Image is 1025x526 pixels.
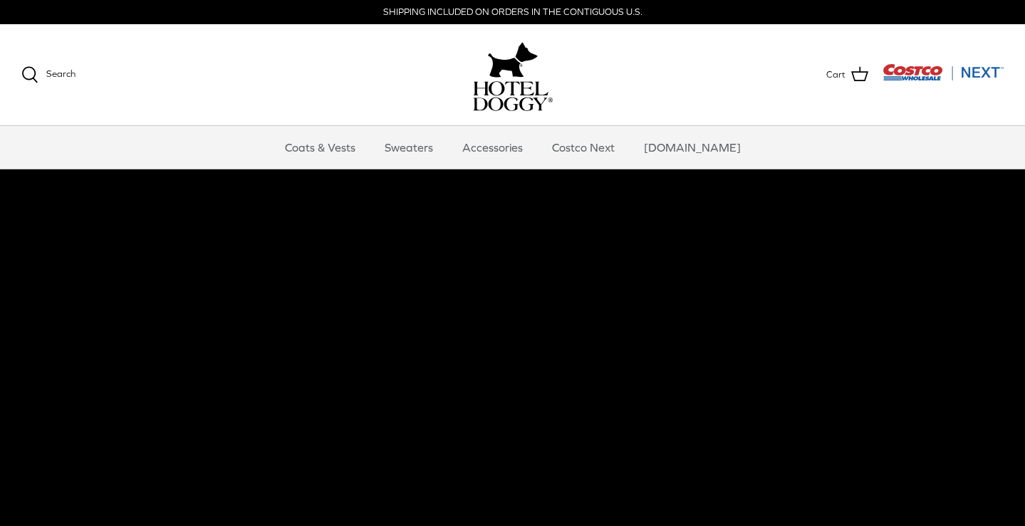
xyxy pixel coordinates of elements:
[372,126,446,169] a: Sweaters
[46,68,76,79] span: Search
[473,81,553,111] img: hoteldoggycom
[272,126,368,169] a: Coats & Vests
[449,126,536,169] a: Accessories
[631,126,754,169] a: [DOMAIN_NAME]
[473,38,553,111] a: hoteldoggy.com hoteldoggycom
[21,66,76,83] a: Search
[883,73,1004,83] a: Visit Costco Next
[826,65,868,84] a: Cart
[488,38,538,81] img: hoteldoggy.com
[826,68,846,83] span: Cart
[883,63,1004,81] img: Costco Next
[539,126,628,169] a: Costco Next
